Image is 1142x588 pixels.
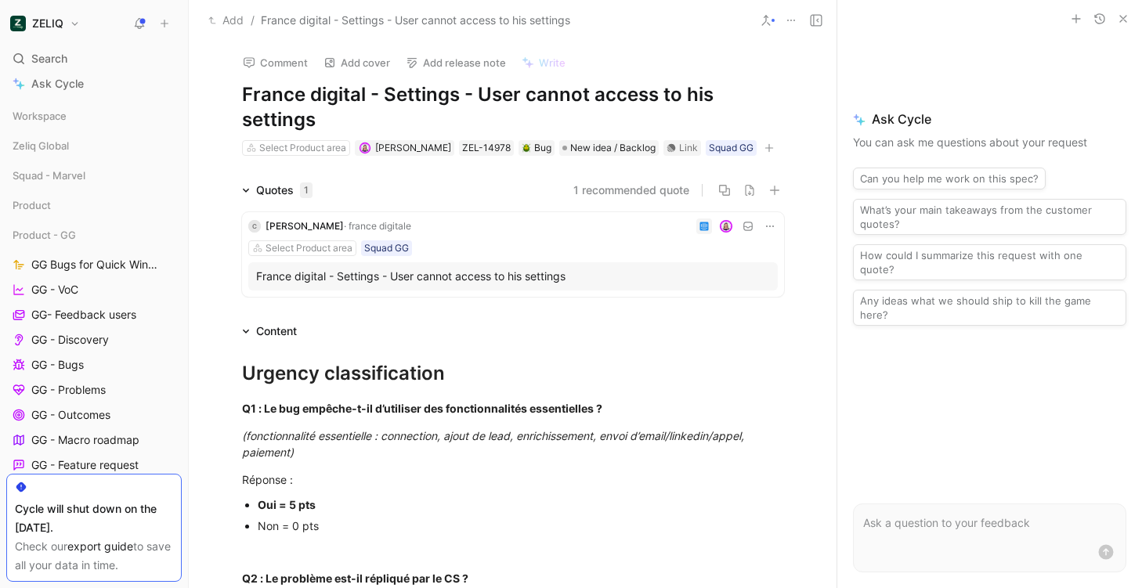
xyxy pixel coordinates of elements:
[13,138,69,153] span: Zeliq Global
[13,108,67,124] span: Workspace
[6,223,182,552] div: Product - GGGG Bugs for Quick Wins daysGG - VoCGG- Feedback usersGG - DiscoveryGG - BugsGG - Prob...
[573,181,689,200] button: 1 recommended quote
[853,290,1126,326] button: Any ideas what we should ship to kill the game here?
[6,403,182,427] a: GG - Outcomes
[6,453,182,477] a: GG - Feature request
[31,49,67,68] span: Search
[256,322,297,341] div: Content
[13,197,51,213] span: Product
[261,11,570,30] span: France digital - Settings - User cannot access to his settings
[853,199,1126,235] button: What’s your main takeaways from the customer quotes?
[256,181,313,200] div: Quotes
[6,72,182,96] a: Ask Cycle
[236,322,303,341] div: Content
[242,572,468,585] strong: Q2 : Le problème est-il répliqué par le CS ?
[853,110,1126,128] span: Ask Cycle
[6,164,182,187] div: Squad - Marvel
[266,220,344,232] span: [PERSON_NAME]
[399,52,513,74] button: Add release note
[31,74,84,93] span: Ask Cycle
[31,432,139,448] span: GG - Macro roadmap
[539,56,566,70] span: Write
[6,328,182,352] a: GG - Discovery
[31,257,162,272] span: GG Bugs for Quick Wins days
[242,359,784,388] div: Urgency classification
[15,500,173,537] div: Cycle will shut down on the [DATE].
[242,471,784,488] div: Réponse :
[31,382,106,398] span: GG - Problems
[31,282,78,298] span: GG - VoC
[6,13,84,34] button: ZELIQZELIQ
[316,52,397,74] button: Add cover
[242,402,602,415] strong: Q1 : Le bug empêche-t-il d’utiliser des fonctionnalités essentielles ?
[559,140,659,156] div: New idea / Backlog
[522,143,531,153] img: 🪲
[6,134,182,157] div: Zeliq Global
[6,134,182,162] div: Zeliq Global
[236,52,315,74] button: Comment
[31,457,139,473] span: GG - Feature request
[519,140,555,156] div: 🪲Bug
[259,140,346,156] div: Select Product area
[344,220,411,232] span: · france digitale
[31,332,109,348] span: GG - Discovery
[13,227,76,243] span: Product - GG
[256,267,770,286] div: France digital - Settings - User cannot access to his settings
[15,537,173,575] div: Check our to save all your data in time.
[6,353,182,377] a: GG - Bugs
[67,539,133,553] a: export guide
[31,307,136,323] span: GG- Feedback users
[31,357,84,373] span: GG - Bugs
[6,47,182,70] div: Search
[6,303,182,326] a: GG- Feedback users
[10,16,26,31] img: ZELIQ
[242,82,784,132] h1: France digital - Settings - User cannot access to his settings
[242,429,747,459] em: (fonctionnalité essentielle : connection, ajout de lead, enrichissement, envoi d’email/linkedin/a...
[13,168,85,183] span: Squad - Marvel
[6,253,182,276] a: GG Bugs for Quick Wins days
[6,104,182,128] div: Workspace
[6,378,182,402] a: GG - Problems
[236,181,319,200] div: Quotes1
[266,240,352,256] div: Select Product area
[6,193,182,222] div: Product
[251,11,255,30] span: /
[709,140,754,156] div: Squad GG
[375,142,451,153] span: [PERSON_NAME]
[853,168,1046,189] button: Can you help me work on this spec?
[6,278,182,301] a: GG - VoC
[853,244,1126,280] button: How could I summarize this request with one quote?
[364,240,409,256] div: Squad GG
[248,220,261,233] div: C
[721,222,731,232] img: avatar
[515,52,573,74] button: Write
[679,140,698,156] div: Link
[6,428,182,452] a: GG - Macro roadmap
[32,16,63,31] h1: ZELIQ
[361,143,370,152] img: avatar
[522,140,551,156] div: Bug
[6,223,182,247] div: Product - GG
[6,193,182,217] div: Product
[462,140,511,156] div: ZEL-14978
[853,133,1126,152] p: You can ask me questions about your request
[300,182,313,198] div: 1
[31,407,110,423] span: GG - Outcomes
[570,140,656,156] span: New idea / Backlog
[258,498,316,511] strong: Oui = 5 pts
[6,164,182,192] div: Squad - Marvel
[204,11,248,30] button: Add
[258,518,784,534] div: Non = 0 pts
